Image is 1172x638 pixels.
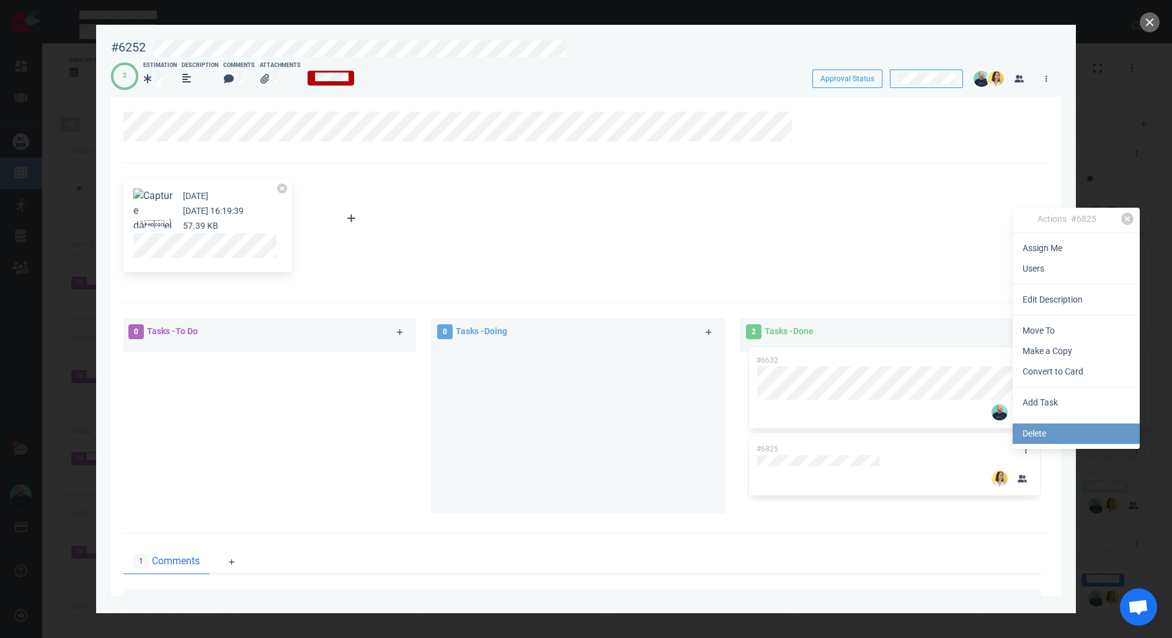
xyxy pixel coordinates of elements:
a: Make a Copy [1013,341,1140,361]
div: 2 [123,71,127,81]
span: Tasks - Doing [456,326,507,336]
button: Approval Status [812,69,882,88]
small: [DATE] 16:19:39 [183,206,244,216]
span: Tasks - Done [765,326,814,336]
small: [DATE] [183,191,208,201]
img: 26 [992,404,1008,420]
a: Convert to Card [1013,361,1140,382]
span: 1 [133,554,149,569]
button: close [1140,12,1160,32]
a: Users [1013,259,1140,279]
span: 0 [128,324,144,339]
a: Delete [1013,423,1140,444]
div: Ouvrir le chat [1120,588,1157,626]
div: Description [182,61,218,70]
small: 57.39 KB [183,221,218,231]
span: Comments [152,554,200,569]
img: 26 [974,71,990,87]
a: Edit Description [1013,290,1140,310]
div: #6252 [111,40,146,55]
span: #6632 [757,356,778,365]
a: Move To [1013,321,1140,341]
img: 26 [988,71,1004,87]
a: Add Task [1013,392,1140,413]
span: 0 [437,324,453,339]
img: 26 [992,471,1008,487]
span: #6825 [757,445,778,453]
div: Attachments [260,61,301,70]
span: Tasks - To Do [147,326,198,336]
button: Zoom image [133,188,173,308]
div: Comments [223,61,255,70]
a: Assign Me [1013,238,1140,259]
span: 2 [746,324,761,339]
div: Actions · #6825 [1013,213,1121,228]
div: Estimation [143,61,177,70]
